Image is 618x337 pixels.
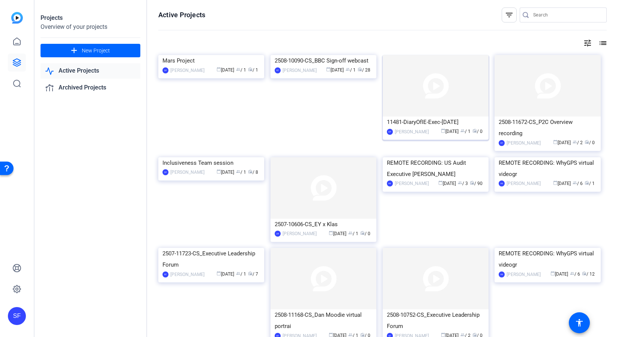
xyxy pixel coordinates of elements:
span: / 3 [458,181,468,186]
div: DP [387,129,393,135]
span: / 1 [248,67,258,73]
span: group [236,67,241,72]
span: calendar_today [217,271,221,276]
span: group [460,128,465,133]
span: / 1 [236,271,246,277]
div: [PERSON_NAME] [507,180,541,187]
div: HK [387,180,393,186]
div: 2507-11723-CS_Executive Leadership Forum [162,248,260,270]
span: / 0 [360,231,370,236]
span: radio [360,333,365,337]
div: [PERSON_NAME] [395,128,429,136]
span: calendar_today [329,333,333,337]
mat-icon: add [69,46,79,55]
span: [DATE] [217,67,234,73]
span: radio [248,271,253,276]
span: calendar_today [553,180,558,185]
div: HK [499,180,505,186]
div: HK [499,271,505,277]
span: / 1 [348,231,358,236]
div: 2508-10090-CS_BBC Sign-off webcast [275,55,372,66]
span: / 6 [573,181,583,186]
span: calendar_today [326,67,331,72]
span: group [236,271,241,276]
span: / 6 [570,271,580,277]
span: / 7 [248,271,258,277]
span: calendar_today [438,180,443,185]
span: / 12 [582,271,595,277]
div: Mars Project [162,55,260,66]
div: DP [162,169,168,175]
div: [PERSON_NAME] [170,168,204,176]
span: calendar_today [217,67,221,72]
span: group [346,67,350,72]
span: calendar_today [329,231,333,235]
span: radio [582,271,586,276]
div: Overview of your projects [41,22,140,31]
div: LM [275,231,281,237]
div: RT [275,67,281,73]
span: radio [358,67,362,72]
div: [PERSON_NAME] [283,67,317,74]
span: / 0 [472,129,483,134]
span: [DATE] [441,129,459,134]
div: Projects [41,13,140,22]
div: RT [162,271,168,277]
div: [PERSON_NAME] [283,230,317,237]
mat-icon: filter_list [505,10,514,19]
span: [DATE] [217,271,234,277]
span: [DATE] [550,271,568,277]
img: blue-gradient.svg [11,12,23,24]
span: / 28 [358,67,370,73]
div: SF [8,307,26,325]
div: 2508-10752-CS_Executive Leadership Forum [387,309,484,332]
mat-icon: tune [583,39,592,48]
div: 11481-DiaryOfIE-Exec-[DATE] [387,116,484,128]
span: radio [470,180,474,185]
span: group [458,180,462,185]
span: New Project [82,47,110,55]
span: calendar_today [217,169,221,174]
span: group [573,180,577,185]
div: [PERSON_NAME] [170,271,204,278]
mat-icon: list [598,39,607,48]
div: 2507-10606-CS_EY x Klas [275,219,372,230]
span: group [573,140,577,144]
span: calendar_today [553,140,558,144]
div: [PERSON_NAME] [507,139,541,147]
a: Active Projects [41,63,140,79]
span: [DATE] [329,231,346,236]
span: / 1 [236,170,246,175]
span: group [348,231,353,235]
mat-icon: accessibility [575,318,584,327]
div: Inclusiveness Team session [162,157,260,168]
span: [DATE] [326,67,344,73]
span: radio [472,128,477,133]
span: / 1 [236,67,246,73]
span: radio [360,231,365,235]
span: radio [585,180,589,185]
span: calendar_today [441,333,445,337]
div: REMOTE RECORDING: WhyGPS virtual videogr [499,248,596,270]
span: [DATE] [553,140,571,145]
span: group [570,271,574,276]
div: [PERSON_NAME] [507,271,541,278]
span: group [460,333,465,337]
div: 2508-11672-CS_P2C Overview recording [499,116,596,139]
h1: Active Projects [158,10,205,19]
div: REMOTE RECORDING: US Audit Executive [PERSON_NAME] [387,157,484,180]
div: 2508-11168-CS_Dan Moodie virtual portrai [275,309,372,332]
div: [PERSON_NAME] [395,180,429,187]
span: / 1 [346,67,356,73]
div: DP [162,67,168,73]
a: Archived Projects [41,80,140,95]
span: [DATE] [553,181,571,186]
span: radio [248,67,253,72]
span: radio [472,333,477,337]
span: / 1 [585,181,595,186]
span: radio [248,169,253,174]
span: / 1 [460,129,471,134]
div: [PERSON_NAME] [170,67,204,74]
span: group [236,169,241,174]
button: New Project [41,44,140,57]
